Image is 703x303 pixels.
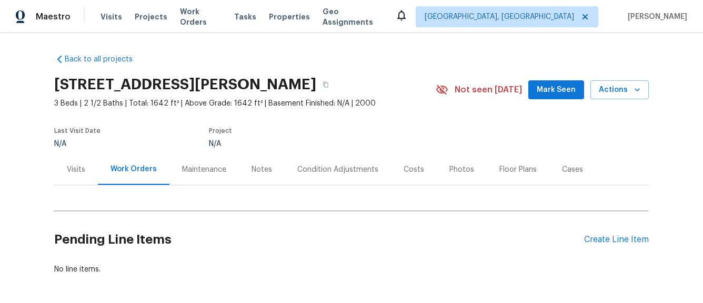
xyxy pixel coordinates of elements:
[404,164,424,175] div: Costs
[425,12,574,22] span: [GEOGRAPHIC_DATA], [GEOGRAPHIC_DATA]
[269,12,310,22] span: Properties
[528,80,584,100] button: Mark Seen
[54,79,316,90] h2: [STREET_ADDRESS][PERSON_NAME]
[599,83,640,97] span: Actions
[590,80,649,100] button: Actions
[209,128,232,134] span: Project
[54,54,155,65] a: Back to all projects
[297,164,378,175] div: Condition Adjustments
[455,85,522,95] span: Not seen [DATE]
[562,164,583,175] div: Cases
[537,83,576,97] span: Mark Seen
[252,164,272,175] div: Notes
[101,12,122,22] span: Visits
[67,164,85,175] div: Visits
[234,13,256,20] span: Tasks
[323,6,383,27] span: Geo Assignments
[135,12,167,22] span: Projects
[316,75,335,94] button: Copy Address
[54,215,584,264] h2: Pending Line Items
[36,12,71,22] span: Maestro
[584,235,649,245] div: Create Line Item
[182,164,226,175] div: Maintenance
[449,164,474,175] div: Photos
[54,128,101,134] span: Last Visit Date
[499,164,537,175] div: Floor Plans
[180,6,222,27] span: Work Orders
[54,264,649,275] div: No line items.
[624,12,687,22] span: [PERSON_NAME]
[111,164,157,174] div: Work Orders
[54,98,436,109] span: 3 Beds | 2 1/2 Baths | Total: 1642 ft² | Above Grade: 1642 ft² | Basement Finished: N/A | 2000
[209,140,411,148] div: N/A
[54,140,101,148] div: N/A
